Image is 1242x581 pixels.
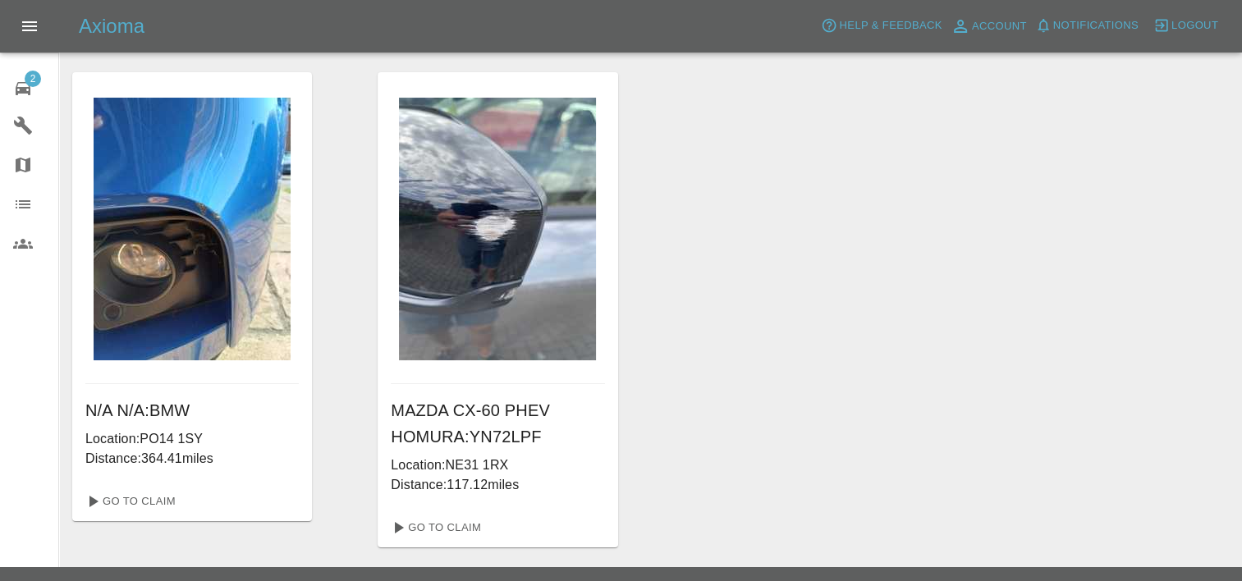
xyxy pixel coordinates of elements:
span: Help & Feedback [839,16,942,35]
span: 2 [25,71,41,87]
span: Logout [1171,16,1218,35]
span: Notifications [1053,16,1139,35]
button: Notifications [1031,13,1143,39]
a: Account [946,13,1031,39]
button: Open drawer [10,7,49,46]
p: Distance: 117.12 miles [391,475,604,495]
h5: Axioma [79,13,144,39]
a: Go To Claim [79,488,180,515]
p: Location: PO14 1SY [85,429,299,449]
button: Help & Feedback [817,13,946,39]
a: Go To Claim [384,515,485,541]
p: Distance: 364.41 miles [85,449,299,469]
span: Account [972,17,1027,36]
h6: MAZDA CX-60 PHEV HOMURA : YN72LPF [391,397,604,450]
button: Logout [1149,13,1222,39]
h6: N/A N/A : BMW [85,397,299,423]
p: Location: NE31 1RX [391,455,604,475]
